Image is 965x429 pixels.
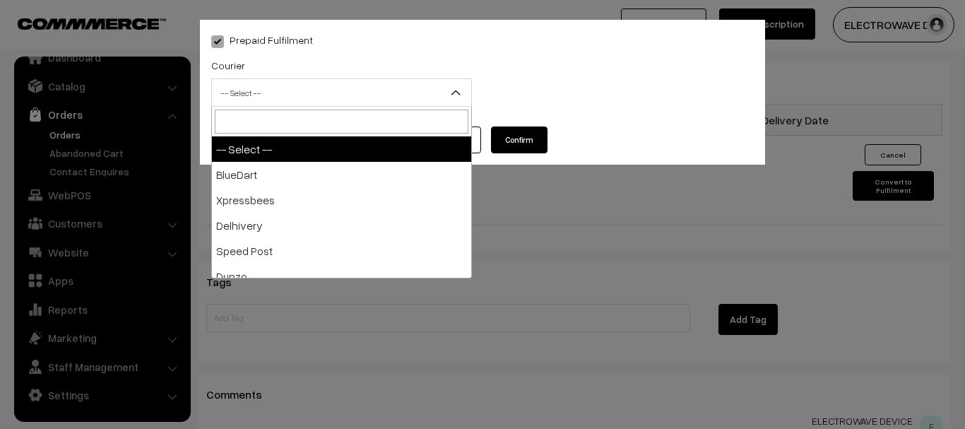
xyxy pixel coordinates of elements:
li: Dunzo [212,264,471,289]
label: Prepaid Fulfilment [211,33,313,47]
span: -- Select -- [212,81,471,105]
span: -- Select -- [211,78,472,107]
button: Confirm [491,127,547,153]
li: BlueDart [212,162,471,187]
li: -- Select -- [212,136,471,162]
li: Delhivery [212,213,471,238]
li: Xpressbees [212,187,471,213]
li: Speed Post [212,238,471,264]
label: Courier [211,58,245,73]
